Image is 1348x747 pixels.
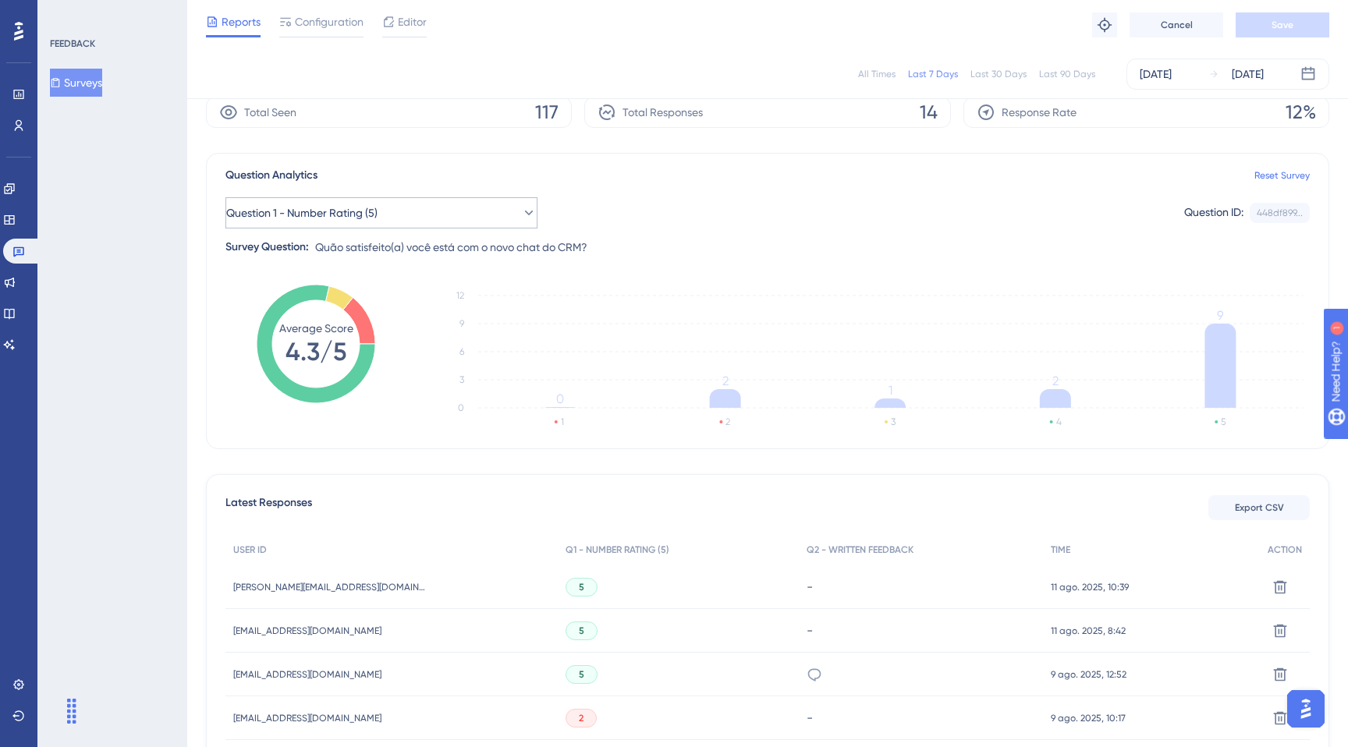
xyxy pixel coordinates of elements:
tspan: 9 [1217,308,1223,323]
div: Last 30 Days [970,68,1027,80]
span: [PERSON_NAME][EMAIL_ADDRESS][DOMAIN_NAME] [233,581,428,593]
span: 11 ago. 2025, 10:39 [1051,581,1129,593]
span: 5 [579,668,584,681]
text: 1 [561,416,564,427]
a: Reset Survey [1254,169,1310,182]
span: [EMAIL_ADDRESS][DOMAIN_NAME] [233,712,381,724]
div: [DATE] [1232,65,1264,83]
tspan: 0 [556,391,564,406]
span: Export CSV [1235,501,1284,514]
tspan: 0 [458,402,464,413]
button: Surveys [50,69,102,97]
tspan: 2 [1052,373,1059,388]
text: 4 [1056,416,1062,427]
span: 9 ago. 2025, 12:52 [1051,668,1126,681]
div: 1 [108,8,113,20]
div: 448df899... [1257,207,1303,219]
text: 3 [891,416,896,427]
span: Editor [398,12,427,31]
div: - [807,710,1035,725]
span: 11 ago. 2025, 8:42 [1051,625,1126,637]
span: Question Analytics [225,166,317,185]
span: Q2 - WRITTEN FEEDBACK [807,543,913,556]
div: Arrastar [59,688,84,735]
span: Quão satisfeito(a) você está com o novo chat do CRM? [315,238,587,257]
span: Configuration [295,12,364,31]
div: Last 90 Days [1039,68,1095,80]
span: Reports [222,12,261,31]
tspan: 12 [456,290,464,301]
span: Response Rate [1002,103,1077,122]
span: ACTION [1268,543,1302,556]
iframe: UserGuiding AI Assistant Launcher [1282,685,1329,732]
span: Cancel [1161,19,1193,31]
span: 12% [1286,100,1316,125]
span: Total Responses [623,103,703,122]
div: Last 7 Days [908,68,958,80]
span: Total Seen [244,103,296,122]
tspan: 1 [889,383,892,398]
span: [EMAIL_ADDRESS][DOMAIN_NAME] [233,668,381,681]
span: USER ID [233,543,267,556]
div: - [807,579,1035,594]
tspan: 9 [459,318,464,329]
span: Latest Responses [225,494,312,522]
div: All Times [858,68,896,80]
span: 5 [579,625,584,637]
text: 5 [1221,416,1226,427]
span: 5 [579,581,584,593]
div: Survey Question: [225,238,309,257]
div: FEEDBACK [50,37,95,50]
span: TIME [1051,543,1070,556]
button: Export CSV [1208,495,1310,520]
div: Question ID: [1184,203,1243,223]
button: Save [1236,12,1329,37]
span: Question 1 - Number Rating (5) [226,204,378,222]
tspan: 4.3/5 [286,337,346,366]
button: Question 1 - Number Rating (5) [225,197,537,228]
span: [EMAIL_ADDRESS][DOMAIN_NAME] [233,625,381,637]
span: 9 ago. 2025, 10:17 [1051,712,1126,724]
button: Cancel [1130,12,1223,37]
span: 117 [535,100,559,125]
span: Need Help? [37,4,98,23]
tspan: 2 [722,373,729,388]
span: Q1 - NUMBER RATING (5) [566,543,669,556]
span: Save [1272,19,1293,31]
text: 2 [725,416,730,427]
div: [DATE] [1140,65,1172,83]
span: 14 [920,100,938,125]
tspan: 6 [459,346,464,357]
span: 2 [579,712,584,724]
div: - [807,623,1035,638]
tspan: Average Score [279,322,353,335]
tspan: 3 [459,374,464,385]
